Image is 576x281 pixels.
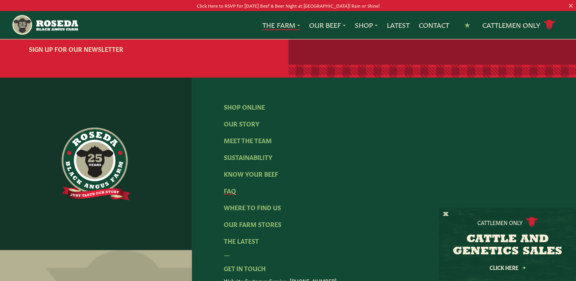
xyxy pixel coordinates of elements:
[224,169,278,178] a: Know Your Beef
[224,220,281,228] a: Our Farm Stores
[309,20,346,30] a: Our Beef
[355,20,378,30] a: Shop
[29,44,224,53] h6: Sign Up For Our Newsletter
[224,136,272,144] a: Meet The Team
[62,128,130,201] img: https://roseda.com/wp-content/uploads/2021/06/roseda-25-full@2x.png
[448,233,566,258] h3: CATTLE AND GENETICS SALES
[473,265,542,270] a: Click Here
[224,203,281,211] a: Where To Find Us
[477,219,523,226] p: Cattlemen Only
[224,153,272,161] a: Sustainability
[224,236,259,245] a: The Latest
[482,18,555,32] a: Cattlemen Only
[11,14,78,36] img: https://roseda.com/wp-content/uploads/2021/05/roseda-25-header.png
[11,11,564,39] nav: Main Navigation
[224,250,544,259] div: —
[526,217,538,227] img: cattle-icon.svg
[262,20,300,30] a: The Farm
[29,2,547,10] p: Click Here to RSVP for [DATE] Beef & Beer Night at [GEOGRAPHIC_DATA]! Rain or Shine!
[443,211,448,219] button: X
[419,20,449,30] a: Contact
[224,102,265,111] a: Shop Online
[387,20,410,30] a: Latest
[224,186,236,195] a: FAQ
[224,119,259,128] a: Our Story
